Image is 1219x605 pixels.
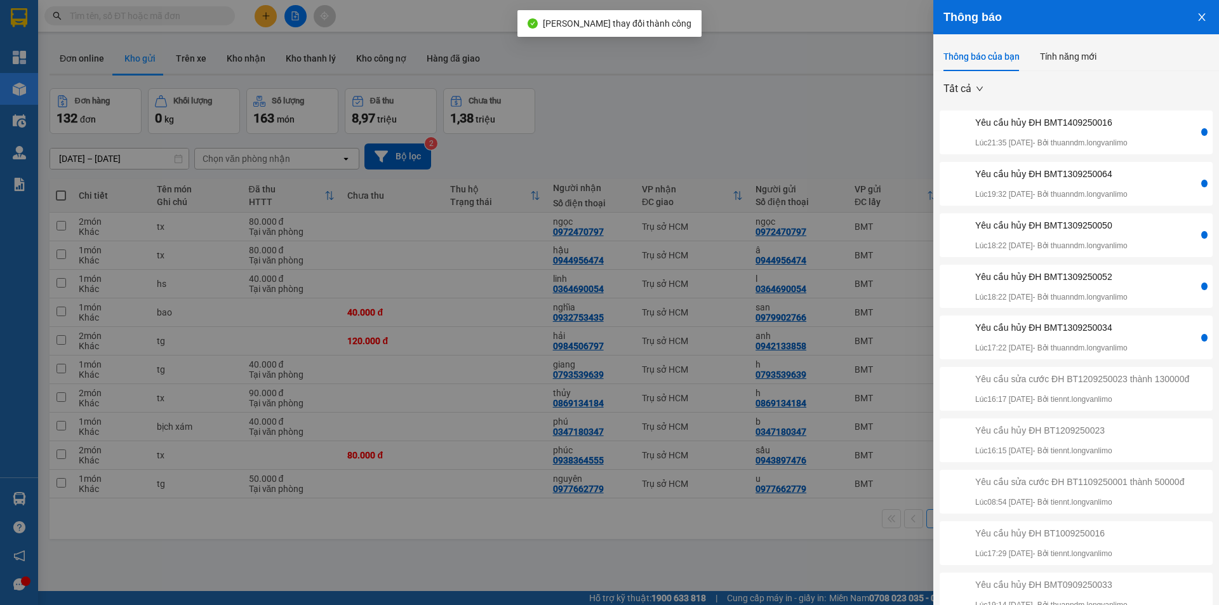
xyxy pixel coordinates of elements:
div: Thông báo [943,10,1209,24]
div: Tính năng mới [1040,50,1096,63]
p: Lúc 16:17 [DATE] - Bởi tiennt.longvanlimo [975,394,1189,406]
p: Lúc 17:22 [DATE] - Bởi thuanndm.longvanlimo [975,342,1128,354]
p: Lúc 18:22 [DATE] - Bởi thuanndm.longvanlimo [975,240,1128,252]
div: Thông báo của bạn [943,50,1020,63]
div: Yêu cầu hủy ĐH BMT1309250064 [975,167,1128,181]
div: Yêu cầu hủy ĐH BMT1309250034 [975,321,1128,335]
div: Yêu cầu hủy ĐH BMT1309250050 [975,218,1128,232]
div: Yêu cầu hủy ĐH BMT1309250052 [975,270,1128,284]
p: Lúc 08:54 [DATE] - Bởi tiennt.longvanlimo [975,496,1184,509]
p: Lúc 17:29 [DATE] - Bởi tiennt.longvanlimo [975,548,1112,560]
p: Lúc 16:15 [DATE] - Bởi tiennt.longvanlimo [975,445,1112,457]
p: Lúc 19:32 [DATE] - Bởi thuanndm.longvanlimo [975,189,1128,201]
div: Yêu cầu sửa cước ĐH BT1109250001 thành 50000đ [975,475,1184,489]
p: Lúc 21:35 [DATE] - Bởi thuanndm.longvanlimo [975,137,1128,149]
span: [PERSON_NAME] thay đổi thành công [543,18,691,29]
div: Yêu cầu hủy ĐH BT1009250016 [975,526,1112,540]
div: Yêu cầu hủy ĐH BT1209250023 [975,423,1112,437]
div: Yêu cầu sửa cước ĐH BT1209250023 thành 130000đ [975,372,1189,386]
span: Tất cả [943,79,983,98]
div: Yêu cầu hủy ĐH BMT0909250033 [975,578,1128,592]
div: Yêu cầu hủy ĐH BMT1409250016 [975,116,1128,130]
p: Lúc 18:22 [DATE] - Bởi thuanndm.longvanlimo [975,291,1128,303]
span: check-circle [528,18,538,29]
span: close [1197,12,1207,22]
